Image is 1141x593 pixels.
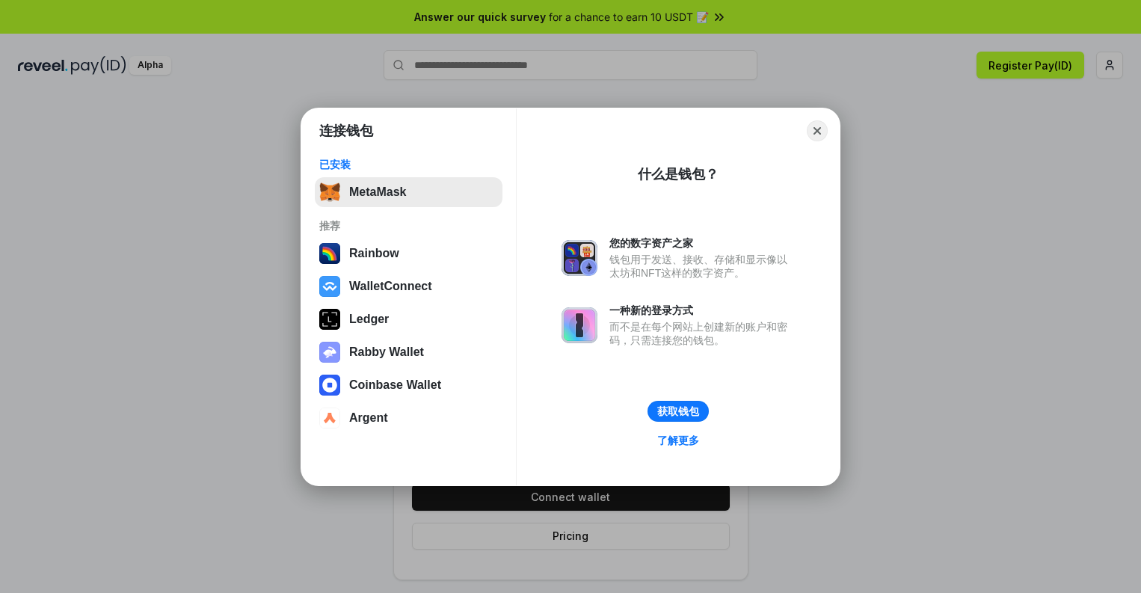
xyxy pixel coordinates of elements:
div: 了解更多 [657,434,699,447]
img: svg+xml,%3Csvg%20xmlns%3D%22http%3A%2F%2Fwww.w3.org%2F2000%2Fsvg%22%20fill%3D%22none%22%20viewBox... [319,342,340,363]
div: 已安装 [319,158,498,171]
button: Ledger [315,304,502,334]
div: 一种新的登录方式 [609,304,795,317]
div: WalletConnect [349,280,432,293]
div: MetaMask [349,185,406,199]
img: svg+xml,%3Csvg%20width%3D%2228%22%20height%3D%2228%22%20viewBox%3D%220%200%2028%2028%22%20fill%3D... [319,375,340,396]
button: Rabby Wallet [315,337,502,367]
div: Rainbow [349,247,399,260]
img: svg+xml,%3Csvg%20xmlns%3D%22http%3A%2F%2Fwww.w3.org%2F2000%2Fsvg%22%20fill%3D%22none%22%20viewBox... [562,307,597,343]
div: Ledger [349,313,389,326]
img: svg+xml,%3Csvg%20width%3D%2228%22%20height%3D%2228%22%20viewBox%3D%220%200%2028%2028%22%20fill%3D... [319,408,340,428]
button: 获取钱包 [648,401,709,422]
a: 了解更多 [648,431,708,450]
img: svg+xml,%3Csvg%20xmlns%3D%22http%3A%2F%2Fwww.w3.org%2F2000%2Fsvg%22%20fill%3D%22none%22%20viewBox... [562,240,597,276]
button: Argent [315,403,502,433]
img: svg+xml,%3Csvg%20width%3D%2228%22%20height%3D%2228%22%20viewBox%3D%220%200%2028%2028%22%20fill%3D... [319,276,340,297]
div: Rabby Wallet [349,345,424,359]
h1: 连接钱包 [319,122,373,140]
button: Rainbow [315,239,502,268]
button: Coinbase Wallet [315,370,502,400]
button: WalletConnect [315,271,502,301]
button: Close [807,120,828,141]
img: svg+xml,%3Csvg%20fill%3D%22none%22%20height%3D%2233%22%20viewBox%3D%220%200%2035%2033%22%20width%... [319,182,340,203]
div: Argent [349,411,388,425]
div: 您的数字资产之家 [609,236,795,250]
button: MetaMask [315,177,502,207]
div: Coinbase Wallet [349,378,441,392]
div: 而不是在每个网站上创建新的账户和密码，只需连接您的钱包。 [609,320,795,347]
div: 推荐 [319,219,498,233]
img: svg+xml,%3Csvg%20xmlns%3D%22http%3A%2F%2Fwww.w3.org%2F2000%2Fsvg%22%20width%3D%2228%22%20height%3... [319,309,340,330]
div: 钱包用于发送、接收、存储和显示像以太坊和NFT这样的数字资产。 [609,253,795,280]
img: svg+xml,%3Csvg%20width%3D%22120%22%20height%3D%22120%22%20viewBox%3D%220%200%20120%20120%22%20fil... [319,243,340,264]
div: 什么是钱包？ [638,165,719,183]
div: 获取钱包 [657,405,699,418]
